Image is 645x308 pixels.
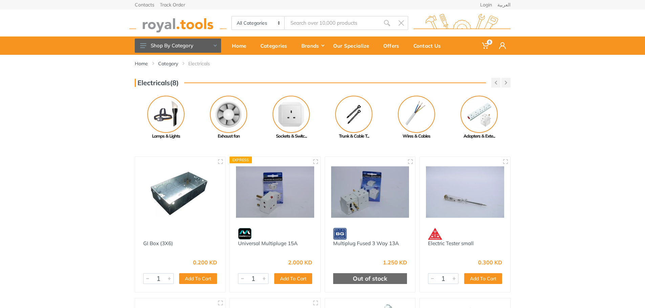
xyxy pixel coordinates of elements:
[135,2,154,7] a: Contacts
[256,39,297,53] div: Categories
[232,17,285,29] select: Category
[478,260,502,265] div: 0.300 KD
[413,14,511,32] img: royal.tools Logo
[147,96,185,133] img: Royal - Lamps & Lights
[158,60,178,67] a: Category
[160,2,185,7] a: Track Order
[197,133,260,140] div: Exhaust fan
[385,96,448,140] a: Wires & Cables
[135,60,511,67] nav: breadcrumb
[460,96,498,133] img: Royal - Adapters & Extensions
[238,228,252,240] img: 5.webp
[333,240,399,246] a: Multiplug Fused 3 Way 13A
[288,260,312,265] div: 2.000 KD
[260,96,323,140] a: Sockets & Switc...
[135,133,197,140] div: Lamps & Lights
[379,37,409,55] a: Offers
[335,96,372,133] img: Royal - Trunk & Cable Tie
[323,133,385,140] div: Trunk & Cable T...
[197,96,260,140] a: Exhaust fan
[331,163,409,221] img: Royal Tools - Multiplug Fused 3 Way 13A
[497,2,511,7] a: العربية
[379,39,409,53] div: Offers
[193,260,217,265] div: 0.200 KD
[385,133,448,140] div: Wires & Cables
[328,37,379,55] a: Our Specialize
[135,39,221,53] button: Shop By Category
[135,60,148,67] a: Home
[285,16,380,30] input: Site search
[188,60,220,67] li: Electricals
[297,39,328,53] div: Brands
[409,39,450,53] div: Contact Us
[227,39,256,53] div: Home
[260,133,323,140] div: Sockets & Switc...
[323,96,385,140] a: Trunk & Cable T...
[448,133,511,140] div: Adapters & Exte...
[426,163,504,221] img: Royal Tools - Electric Tester small
[333,273,407,284] div: Out of stock
[333,228,347,240] img: 4.webp
[135,96,197,140] a: Lamps & Lights
[428,228,442,240] img: 61.webp
[487,40,492,45] span: 0
[238,240,298,246] a: Universal Multipluge 15A
[448,96,511,140] a: Adapters & Exte...
[236,163,314,221] img: Royal Tools - Universal Multipluge 15A
[328,39,379,53] div: Our Specialize
[230,157,252,163] div: Express
[141,163,219,221] img: Royal Tools - GI Box (3X6)
[227,37,256,55] a: Home
[256,37,297,55] a: Categories
[129,14,227,32] img: royal.tools Logo
[398,96,435,133] img: Royal - Wires & Cables
[383,260,407,265] div: 1.250 KD
[273,96,310,133] img: Royal - Sockets & Switches
[464,273,502,284] button: Add To Cart
[143,228,157,240] img: 1.webp
[274,273,312,284] button: Add To Cart
[477,37,494,55] a: 0
[143,240,173,246] a: GI Box (3X6)
[428,240,474,246] a: Electric Tester small
[179,273,217,284] button: Add To Cart
[480,2,492,7] a: Login
[210,96,247,133] img: Royal - Exhaust fan
[409,37,450,55] a: Contact Us
[135,79,179,87] h3: Electricals(8)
